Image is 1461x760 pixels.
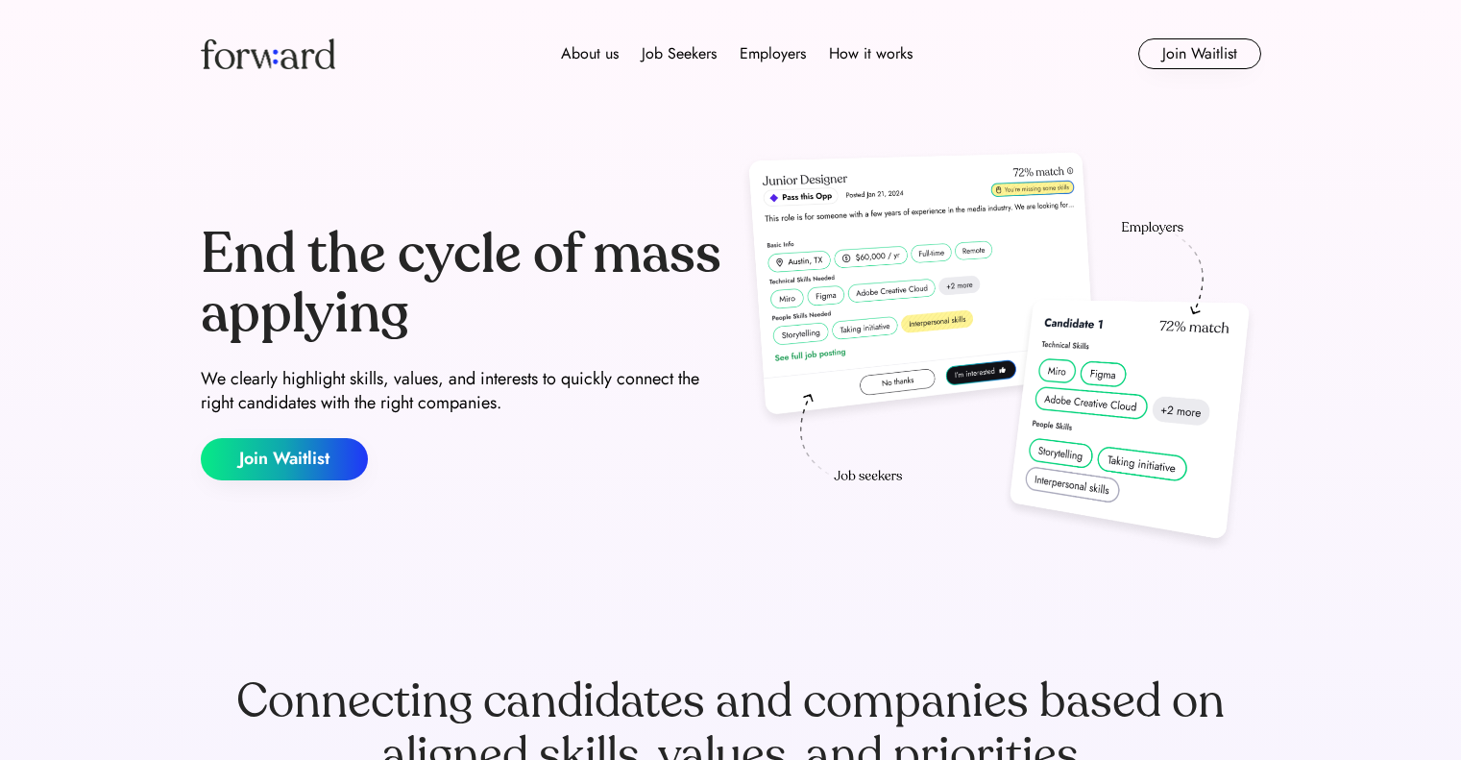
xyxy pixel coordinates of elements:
div: End the cycle of mass applying [201,225,723,343]
img: Forward logo [201,38,335,69]
button: Join Waitlist [1138,38,1261,69]
div: How it works [829,42,913,65]
div: We clearly highlight skills, values, and interests to quickly connect the right candidates with t... [201,367,723,415]
img: hero-image.png [739,146,1261,559]
button: Join Waitlist [201,438,368,480]
div: About us [561,42,619,65]
div: Employers [740,42,806,65]
div: Job Seekers [642,42,717,65]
